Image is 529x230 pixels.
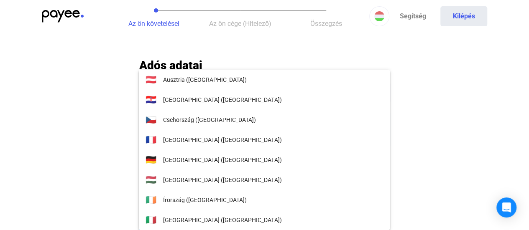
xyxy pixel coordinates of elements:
[163,195,247,205] span: Írország ([GEOGRAPHIC_DATA])
[163,95,281,105] span: [GEOGRAPHIC_DATA] ([GEOGRAPHIC_DATA])
[163,115,256,125] span: Csehország ([GEOGRAPHIC_DATA])
[146,155,156,165] span: 🇩🇪
[146,95,156,105] span: 🇭🇷
[163,175,281,185] span: [GEOGRAPHIC_DATA] ([GEOGRAPHIC_DATA])
[146,75,156,85] span: 🇦🇹
[496,197,516,217] div: Open Intercom Messenger
[163,215,281,225] span: [GEOGRAPHIC_DATA] ([GEOGRAPHIC_DATA])
[163,135,281,145] span: [GEOGRAPHIC_DATA] ([GEOGRAPHIC_DATA])
[163,75,247,85] span: Ausztria ([GEOGRAPHIC_DATA])
[163,155,281,165] span: [GEOGRAPHIC_DATA] ([GEOGRAPHIC_DATA])
[146,135,156,145] span: 🇫🇷
[146,215,156,225] span: 🇮🇹
[146,115,156,125] span: 🇨🇿
[146,195,156,205] span: 🇮🇪
[146,175,156,185] span: 🇭🇺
